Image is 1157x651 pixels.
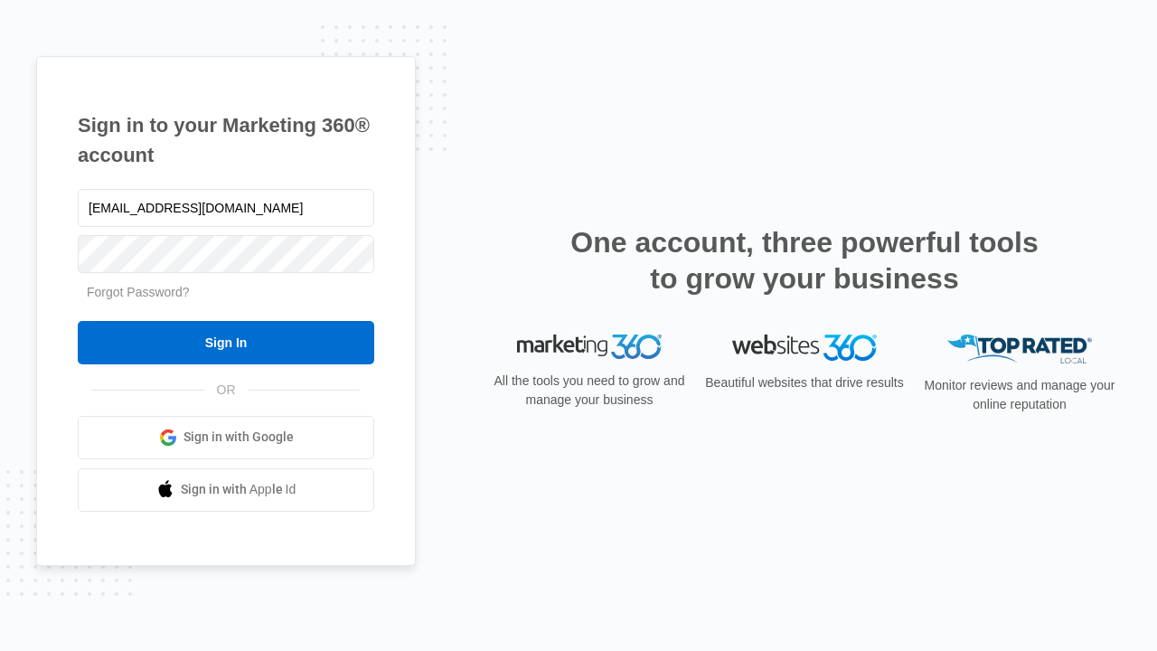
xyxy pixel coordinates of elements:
[78,416,374,459] a: Sign in with Google
[78,189,374,227] input: Email
[517,335,662,360] img: Marketing 360
[947,335,1092,364] img: Top Rated Local
[918,376,1121,414] p: Monitor reviews and manage your online reputation
[703,373,906,392] p: Beautiful websites that drive results
[488,372,691,410] p: All the tools you need to grow and manage your business
[181,480,296,499] span: Sign in with Apple Id
[78,468,374,512] a: Sign in with Apple Id
[732,335,877,361] img: Websites 360
[204,381,249,400] span: OR
[78,110,374,170] h1: Sign in to your Marketing 360® account
[87,285,190,299] a: Forgot Password?
[78,321,374,364] input: Sign In
[183,428,294,447] span: Sign in with Google
[565,224,1044,297] h2: One account, three powerful tools to grow your business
